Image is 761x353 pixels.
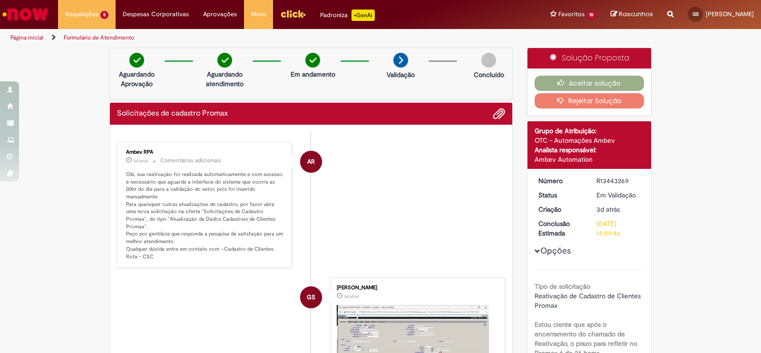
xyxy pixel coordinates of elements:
[126,171,284,260] p: Olá, sua reativação foi realizada automaticamente e com sucesso. é necessário que aguarde a inter...
[133,158,148,164] span: 3d atrás
[706,10,754,18] span: [PERSON_NAME]
[693,11,699,17] span: GS
[531,190,590,200] dt: Status
[160,157,221,165] small: Comentários adicionais
[535,155,644,164] div: Ambev Automation
[10,34,43,41] a: Página inicial
[586,11,596,19] span: 10
[64,34,134,41] a: Formulário de Atendimento
[531,176,590,186] dt: Número
[280,7,306,21] img: click_logo_yellow_360x200.png
[493,108,505,120] button: Adicionar anexos
[320,10,375,21] div: Padroniza
[596,190,641,200] div: Em Validação
[596,205,620,214] time: 25/08/2025 10:09:38
[611,10,653,19] a: Rascunhos
[344,294,359,299] time: 25/08/2025 10:09:18
[535,76,644,91] button: Aceitar solução
[596,176,641,186] div: R13443269
[300,151,322,173] div: Ambev RPA
[387,70,415,79] p: Validação
[535,292,643,310] span: Reativação de Cadastro de Clientes Promax
[202,69,248,88] p: Aguardando atendimento
[474,70,504,79] p: Concluído
[344,294,359,299] span: 3d atrás
[217,53,232,68] img: check-circle-green.png
[527,48,652,69] div: Solução Proposta
[251,10,266,19] span: More
[596,205,620,214] span: 3d atrás
[123,10,189,19] span: Despesas Corporativas
[535,93,644,108] button: Rejeitar Solução
[100,11,108,19] span: 5
[619,10,653,19] span: Rascunhos
[531,205,590,214] dt: Criação
[596,205,641,214] div: 25/08/2025 10:09:38
[535,145,644,155] div: Analista responsável:
[535,282,590,291] b: Tipo de solicitação
[291,69,335,79] p: Em andamento
[351,10,375,21] p: +GenAi
[535,136,644,145] div: OTC - Automações Ambev
[307,150,315,173] span: AR
[481,53,496,68] img: img-circle-grey.png
[300,286,322,308] div: Gessica Wiara De Arruda Siqueira
[126,149,284,155] div: Ambev RPA
[535,126,644,136] div: Grupo de Atribuição:
[133,158,148,164] time: 25/08/2025 16:09:23
[307,286,315,309] span: GS
[7,29,500,47] ul: Trilhas de página
[305,53,320,68] img: check-circle-green.png
[65,10,98,19] span: Requisições
[558,10,585,19] span: Favoritos
[337,285,495,291] div: [PERSON_NAME]
[1,5,50,24] img: ServiceNow
[531,219,590,238] dt: Conclusão Estimada
[114,69,160,88] p: Aguardando Aprovação
[203,10,237,19] span: Aprovações
[596,219,641,238] div: [DATE] 14:09:46
[393,53,408,68] img: arrow-next.png
[129,53,144,68] img: check-circle-green.png
[117,109,228,118] h2: Solicitações de cadastro Promax Histórico de tíquete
